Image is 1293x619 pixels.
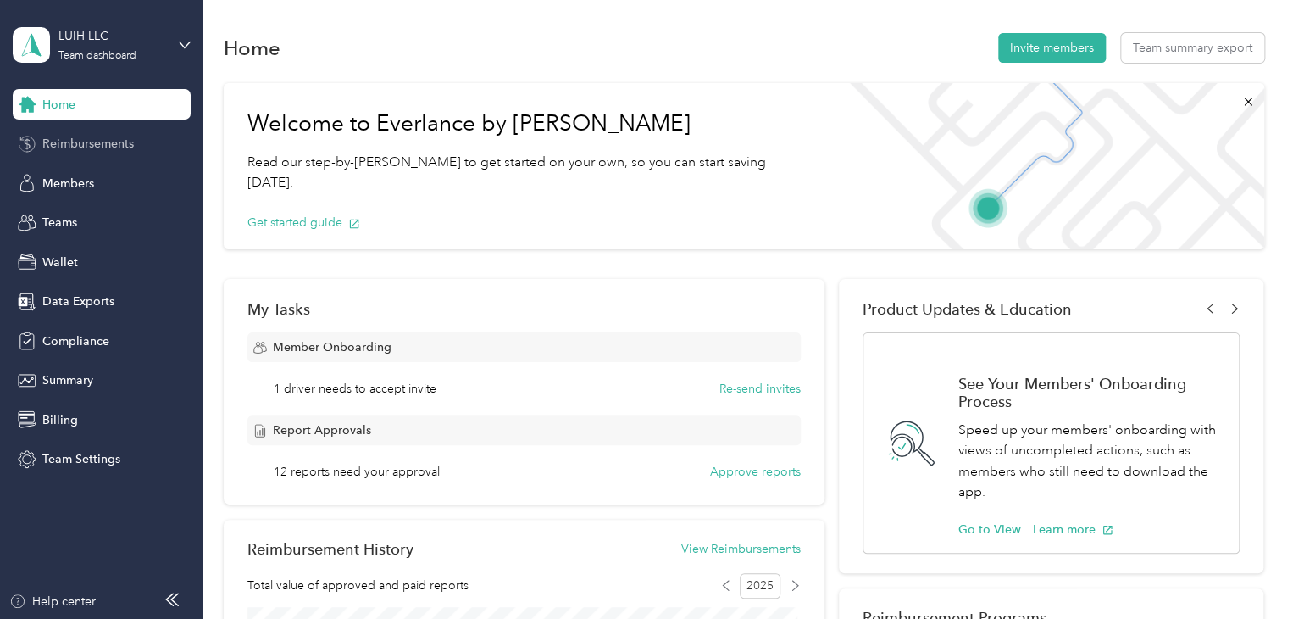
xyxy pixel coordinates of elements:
[681,540,801,558] button: View Reimbursements
[740,573,780,599] span: 2025
[1198,524,1293,619] iframe: Everlance-gr Chat Button Frame
[42,96,75,114] span: Home
[42,332,109,350] span: Compliance
[42,450,120,468] span: Team Settings
[247,577,469,594] span: Total value of approved and paid reports
[42,135,134,153] span: Reimbursements
[958,375,1221,410] h1: See Your Members' Onboarding Process
[42,254,78,271] span: Wallet
[224,39,280,57] h1: Home
[998,33,1106,63] button: Invite members
[247,110,810,137] h1: Welcome to Everlance by [PERSON_NAME]
[247,300,801,318] div: My Tasks
[719,380,801,398] button: Re-send invites
[42,411,78,429] span: Billing
[247,540,413,558] h2: Reimbursement History
[1033,521,1113,538] button: Learn more
[58,27,164,45] div: LUIH LLC
[863,300,1072,318] span: Product Updates & Education
[247,214,360,231] button: Get started guide
[247,152,810,193] p: Read our step-by-[PERSON_NAME] to get started on your own, so you can start saving [DATE].
[273,338,391,356] span: Member Onboarding
[710,463,801,481] button: Approve reports
[833,83,1263,249] img: Welcome to everlance
[1121,33,1264,63] button: Team summary export
[42,293,114,310] span: Data Exports
[273,421,371,439] span: Report Approvals
[42,371,93,389] span: Summary
[42,175,94,192] span: Members
[58,51,136,61] div: Team dashboard
[958,420,1221,503] p: Speed up your members' onboarding with views of uncompleted actions, such as members who still ne...
[958,521,1021,538] button: Go to View
[9,593,96,611] button: Help center
[274,380,436,398] span: 1 driver needs to accept invite
[274,463,440,481] span: 12 reports need your approval
[42,214,77,231] span: Teams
